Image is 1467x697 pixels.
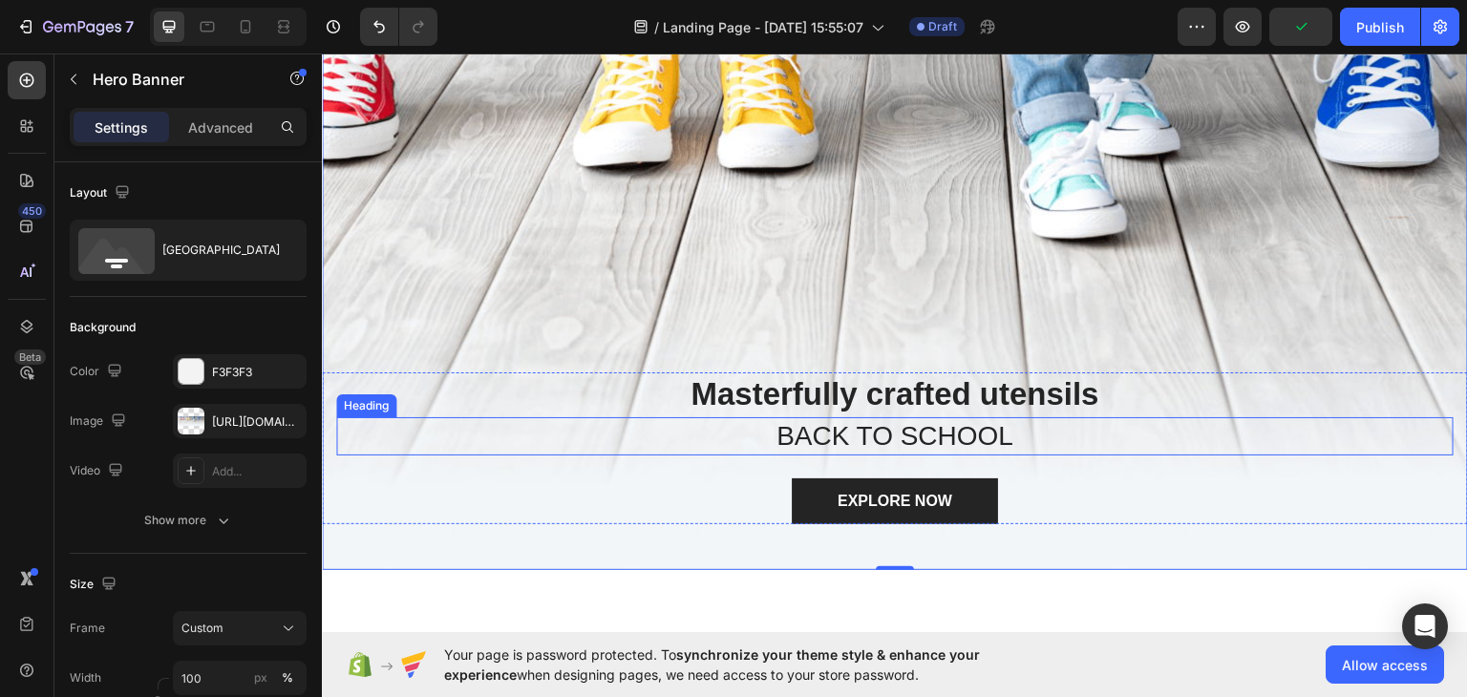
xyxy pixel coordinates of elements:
[470,425,676,471] a: EXPLORE NOW
[95,117,148,137] p: Settings
[70,620,105,637] label: Frame
[516,436,630,459] div: EXPLORE NOW
[249,666,272,689] button: %
[70,409,130,434] div: Image
[70,359,126,385] div: Color
[654,17,659,37] span: /
[144,511,233,530] div: Show more
[188,117,253,137] p: Advanced
[70,503,307,538] button: Show more
[282,669,293,686] div: %
[1340,8,1420,46] button: Publish
[212,413,302,431] div: [URL][DOMAIN_NAME]
[181,620,223,637] span: Custom
[70,669,101,686] label: Width
[173,661,307,695] input: px%
[444,646,980,683] span: synchronize your theme style & enhance your experience
[212,463,302,480] div: Add...
[70,319,136,336] div: Background
[162,228,279,272] div: [GEOGRAPHIC_DATA]
[254,669,267,686] div: px
[1342,655,1428,675] span: Allow access
[125,15,134,38] p: 7
[663,17,863,37] span: Landing Page - [DATE] 15:55:07
[928,18,957,35] span: Draft
[276,666,299,689] button: px
[444,644,1054,685] span: Your page is password protected. To when designing pages, we need access to your store password.
[70,458,127,484] div: Video
[14,349,46,365] div: Beta
[322,53,1467,632] iframe: Design area
[93,68,255,91] p: Hero Banner
[1326,645,1444,684] button: Allow access
[70,180,134,206] div: Layout
[18,203,46,219] div: 450
[1402,603,1448,649] div: Open Intercom Messenger
[212,364,302,381] div: F3F3F3
[70,572,120,598] div: Size
[8,8,142,46] button: 7
[173,611,307,645] button: Custom
[360,8,437,46] div: Undo/Redo
[1356,17,1404,37] div: Publish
